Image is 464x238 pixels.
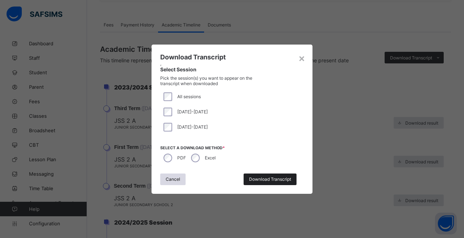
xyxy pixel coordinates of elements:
[177,109,208,114] span: [DATE]-[DATE]
[160,75,257,86] span: Pick the session(s) you want to appear on the transcript when downloaded
[249,176,291,182] span: Download Transcript
[177,155,186,160] label: PDF
[205,155,216,160] label: Excel
[160,53,226,61] span: Download Transcript
[160,146,304,150] span: Select a download method
[298,52,305,64] div: ×
[177,124,208,130] span: [DATE]-[DATE]
[160,61,298,86] div: ,
[177,94,201,99] span: All sessions
[160,66,298,72] span: Select Session
[166,176,180,182] span: Cancel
